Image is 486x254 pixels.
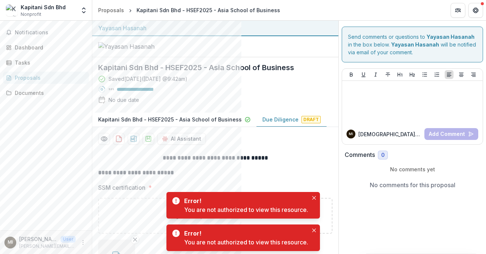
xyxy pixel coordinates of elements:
button: Preview c865e106-dd64-43c0-91f5-249098320c43-1.pdf [98,133,110,145]
img: Kapitani Sdn Bhd [6,4,18,16]
button: Underline [359,70,368,79]
p: [DEMOGRAPHIC_DATA][PERSON_NAME] [358,130,421,138]
div: Yayasan Hasanah [98,24,332,32]
div: You are not authorized to view this resource. [184,238,308,247]
div: Kapitani Sdn Bhd [21,3,66,11]
div: Documents [15,89,83,97]
div: Tasks [15,59,83,66]
button: download-proposal [128,133,139,145]
p: 98 % [108,87,114,92]
p: Kapitani Sdn Bhd - HSEF2025 - Asia School of Business [98,116,242,123]
h2: Kapitani Sdn Bhd - HSEF2025 - Asia School of Business [98,63,321,72]
button: Remove File [131,235,139,244]
button: Strike [383,70,392,79]
button: Bullet List [420,70,429,79]
div: Send comments or questions to in the box below. will be notified via email of your comment. [342,27,483,62]
p: User [61,236,76,243]
p: Due Diligence [262,116,299,123]
span: Nonprofit [21,11,41,18]
button: Partners [451,3,465,18]
div: Muhammad Iskandar [349,132,353,136]
button: Bold [347,70,356,79]
div: Kapitani Sdn Bhd - HSEF2025 - Asia School of Business [137,6,280,14]
div: You are not authorized to view this resource. [184,205,308,214]
div: Saved [DATE] ( [DATE] @ 9:42am ) [108,75,187,83]
button: Heading 1 [396,70,404,79]
a: Documents [3,87,89,99]
div: Dashboard [15,44,83,51]
button: download-proposal [142,133,154,145]
span: Draft [301,116,321,123]
img: Yayasan Hasanah [98,42,172,51]
button: Close [310,193,318,202]
nav: breadcrumb [95,5,283,16]
strong: Yayasan Hasanah [391,41,439,48]
button: Open entity switcher [79,3,89,18]
h2: Comments [345,151,375,158]
button: Align Left [445,70,454,79]
a: Dashboard [3,41,89,54]
div: Error! [184,229,305,238]
p: No comments yet [345,165,480,173]
button: Align Center [457,70,466,79]
button: More [79,238,87,247]
div: Muhammad Iskandar [8,240,13,245]
p: SSM certification [98,183,145,192]
button: Heading 2 [408,70,417,79]
div: No due date [108,96,139,104]
span: 0 [381,152,385,158]
a: Proposals [95,5,127,16]
p: No comments for this proposal [370,181,455,189]
div: Proposals [15,74,83,82]
button: Ordered List [432,70,441,79]
a: Tasks [3,56,89,69]
span: Notifications [15,30,86,36]
a: Proposals [3,72,89,84]
button: Add Comment [424,128,478,140]
button: download-proposal [113,133,125,145]
button: Italicize [371,70,380,79]
button: Close [310,226,318,235]
button: Get Help [468,3,483,18]
button: Notifications [3,27,89,38]
button: AI Assistant [157,133,206,145]
div: Proposals [98,6,124,14]
strong: Yayasan Hasanah [427,34,475,40]
p: [PERSON_NAME][EMAIL_ADDRESS][DOMAIN_NAME] [19,243,76,250]
div: Error! [184,196,305,205]
p: [PERSON_NAME] [19,235,58,243]
button: Align Right [469,70,478,79]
